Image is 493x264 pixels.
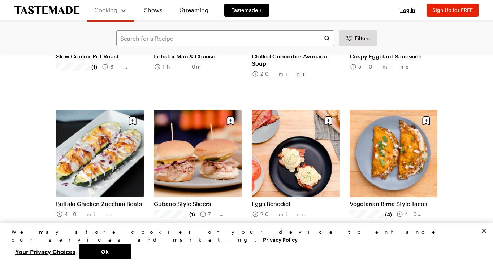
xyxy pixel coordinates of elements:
button: Log In [393,6,422,14]
span: Sign Up for FREE [432,7,473,13]
a: More information about your privacy, opens in a new tab [263,236,298,243]
button: Desktop filters [339,30,377,46]
button: Save recipe [419,114,433,128]
span: Filters [355,35,370,42]
button: Your Privacy Choices [12,244,79,259]
span: Log In [400,7,415,13]
span: Tastemade + [232,6,262,14]
button: Sign Up for FREE [427,4,479,17]
a: Chilled Cucumber Avocado Soup [252,53,340,67]
a: Tastemade + [224,4,269,17]
a: Vegetarian Birria Style Tacos [350,200,437,207]
button: Save recipe [321,114,335,128]
a: Eggs Benedict [252,200,340,207]
button: Close [476,223,492,239]
a: Crispy Eggplant Sandwich [350,53,437,60]
button: Cooking [94,3,127,17]
div: Privacy [12,228,475,259]
a: To Tastemade Home Page [14,6,79,14]
div: We may store cookies on your device to enhance our services and marketing. [12,228,475,244]
a: Slow Cooker Pot Roast [56,53,144,60]
button: Save recipe [224,114,237,128]
button: Ok [79,244,131,259]
span: Cooking [94,6,117,13]
a: Cubano Style Sliders [154,200,242,207]
a: Buffalo Chicken Zucchini Boats [56,200,144,207]
button: Save recipe [126,114,139,128]
input: Search for a Recipe [116,30,334,46]
a: Lobster Mac & Cheese [154,53,242,60]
